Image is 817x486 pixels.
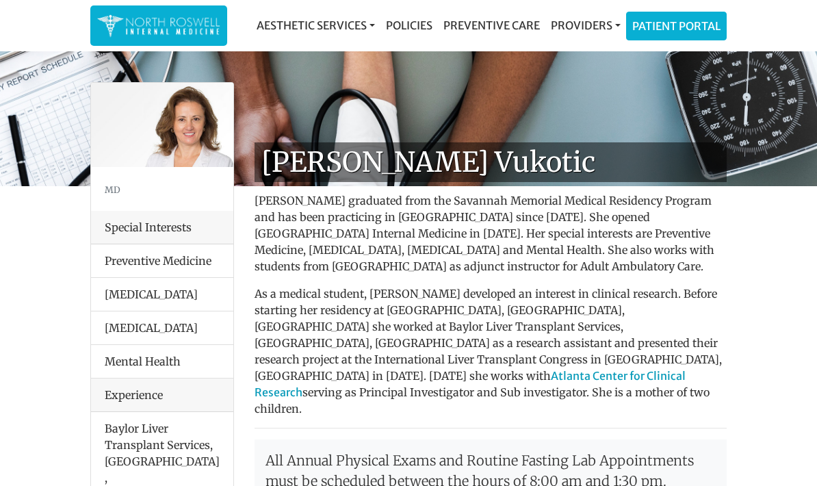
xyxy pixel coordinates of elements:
li: [MEDICAL_DATA] [91,311,233,345]
p: As a medical student, [PERSON_NAME] developed an interest in clinical research. Before starting h... [255,285,727,417]
li: Mental Health [91,344,233,379]
a: Aesthetic Services [251,12,380,39]
small: MD [105,184,120,195]
a: Preventive Care [438,12,545,39]
h1: [PERSON_NAME] Vukotic [255,142,727,182]
li: [MEDICAL_DATA] [91,277,233,311]
a: Patient Portal [627,12,726,40]
div: Special Interests [91,211,233,244]
img: Dr. Goga Vukotis [91,83,233,167]
li: Preventive Medicine [91,244,233,278]
div: Experience [91,379,233,412]
a: Providers [545,12,626,39]
p: [PERSON_NAME] graduated from the Savannah Memorial Medical Residency Program and has been practic... [255,192,727,274]
img: North Roswell Internal Medicine [97,12,220,39]
a: Policies [380,12,438,39]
